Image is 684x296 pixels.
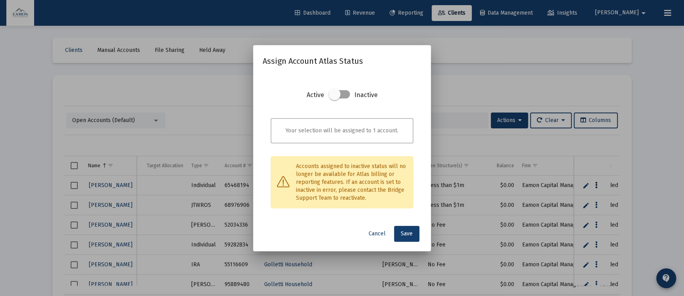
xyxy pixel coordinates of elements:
div: Your selection will be assigned to 1 account. [271,118,413,143]
h3: Inactive [354,90,378,107]
button: Cancel [362,226,392,242]
span: Cancel [369,230,386,237]
div: Accounts assigned to inactive status will no longer be available for Atlas billing or reporting f... [271,156,413,208]
h2: Assign Account Atlas Status [263,55,421,67]
span: Save [401,230,413,237]
h3: Active [307,90,324,107]
button: Save [394,226,419,242]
